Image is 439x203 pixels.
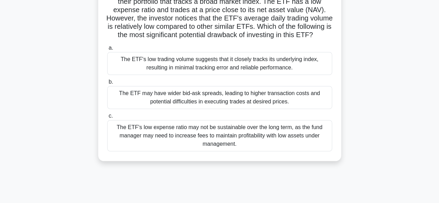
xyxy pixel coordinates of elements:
[109,45,113,51] span: a.
[107,52,332,75] div: The ETF's low trading volume suggests that it closely tracks its underlying index, resulting in m...
[109,113,113,119] span: c.
[107,86,332,109] div: The ETF may have wider bid-ask spreads, leading to higher transaction costs and potential difficu...
[109,79,113,85] span: b.
[107,120,332,151] div: The ETF's low expense ratio may not be sustainable over the long term, as the fund manager may ne...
